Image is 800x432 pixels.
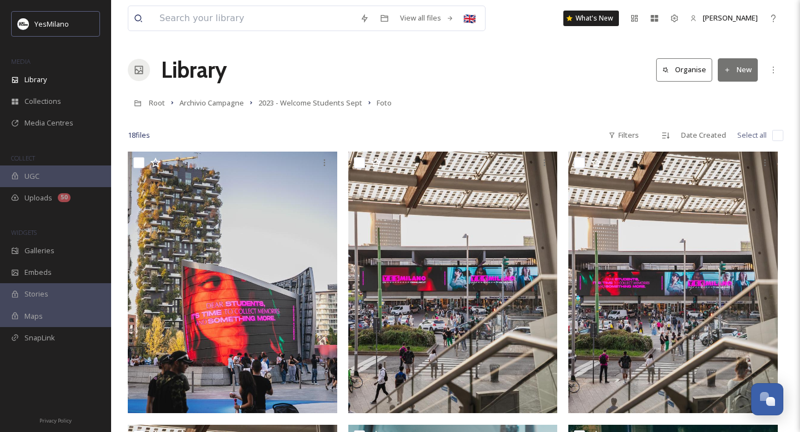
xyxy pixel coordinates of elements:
span: Uploads [24,193,52,203]
img: Logo%20YesMilano%40150x.png [18,18,29,29]
span: Privacy Policy [39,417,72,424]
button: Open Chat [751,383,783,415]
span: Maps [24,311,43,322]
span: Foto [377,98,392,108]
span: UGC [24,171,39,182]
a: View all files [394,7,459,29]
input: Search your library [154,6,354,31]
span: Library [24,74,47,85]
img: IMG_2363.jpg [348,152,558,413]
span: SnapLink [24,333,55,343]
span: 2023 - Welcome Students Sept [258,98,362,108]
div: Filters [603,124,644,146]
span: Media Centres [24,118,73,128]
div: Date Created [676,124,732,146]
div: 50 [58,193,71,202]
span: Stories [24,289,48,299]
span: Collections [24,96,61,107]
span: Archivio Campagne [179,98,244,108]
span: [PERSON_NAME] [703,13,758,23]
span: COLLECT [11,154,35,162]
a: What's New [563,11,619,26]
a: Root [149,96,165,109]
a: 2023 - Welcome Students Sept [258,96,362,109]
span: 18 file s [128,130,150,140]
span: Root [149,98,165,108]
a: Library [161,53,227,87]
button: New [718,58,758,81]
span: Galleries [24,245,54,256]
a: Archivio Campagne [179,96,244,109]
a: [PERSON_NAME] [684,7,763,29]
span: WIDGETS [11,228,37,237]
a: Privacy Policy [39,413,72,426]
span: MEDIA [11,57,31,66]
img: IMG_2356.jpg [568,152,778,413]
span: YesMilano [34,19,69,29]
img: IMG_2367.jpg [128,152,337,413]
div: 🇬🇧 [459,8,479,28]
button: Organise [656,58,712,81]
span: Select all [737,130,767,140]
span: Embeds [24,267,52,278]
a: Foto [377,96,392,109]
